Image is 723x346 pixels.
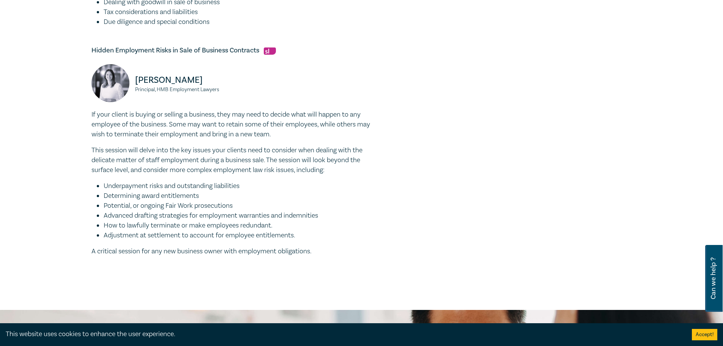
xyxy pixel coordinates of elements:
li: Potential, or ongoing Fair Work prosecutions [104,201,380,211]
p: If your client is buying or selling a business, they may need to decide what will happen to any e... [91,110,380,139]
p: A critical session for any new business owner with employment obligations. [91,246,380,256]
img: Joanna Bandara [91,64,129,102]
li: Underpayment risks and outstanding liabilities [104,181,380,191]
div: This website uses cookies to enhance the user experience. [6,329,680,339]
small: Principal, HMB Employment Lawyers [135,87,231,92]
li: Tax considerations and liabilities [104,7,380,17]
li: Adjustment at settlement to account for employee entitlements. [104,231,380,240]
p: [PERSON_NAME] [135,74,231,86]
li: Advanced drafting strategies for employment warranties and indemnities [104,211,380,221]
li: How to lawfully terminate or make employees redundant. [104,221,380,231]
li: Determining award entitlements [104,191,380,201]
span: Can we help ? [710,250,717,307]
img: Substantive Law [264,47,276,55]
p: This session will delve into the key issues your clients need to consider when dealing with the d... [91,145,380,175]
button: Accept cookies [692,329,717,340]
li: Due diligence and special conditions [104,17,380,27]
h5: Hidden Employment Risks in Sale of Business Contracts [91,46,380,55]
